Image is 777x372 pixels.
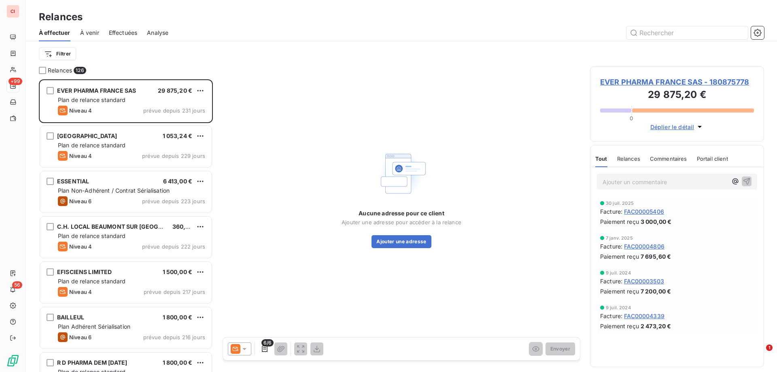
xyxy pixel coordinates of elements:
span: C.H. LOCAL BEAUMONT SUR [GEOGRAPHIC_DATA] [57,223,199,230]
span: FAC00005406 [624,207,664,216]
span: Commentaires [650,155,687,162]
span: Plan de relance standard [58,142,126,149]
span: prévue depuis 217 jours [144,289,205,295]
span: Niveau 6 [69,198,91,204]
span: 2 473,20 € [641,322,671,330]
span: 7 200,00 € [641,287,671,295]
span: 6 413,00 € [163,178,193,185]
div: grid [39,79,213,372]
img: Logo LeanPay [6,354,19,367]
button: Filtrer [39,47,76,60]
span: FAC00004339 [624,312,664,320]
span: Aucune adresse pour ce client [359,209,444,217]
span: 1 500,00 € [163,268,193,275]
span: Déplier le détail [650,123,694,131]
input: Rechercher [626,26,748,39]
span: 56 [12,281,22,289]
span: 1 800,00 € [163,314,193,321]
span: Paiement reçu [600,252,639,261]
span: FAC00004806 [624,242,664,251]
span: À venir [80,29,99,37]
span: prévue depuis 222 jours [142,243,205,250]
span: 9 juil. 2024 [606,270,631,275]
span: Effectuées [109,29,138,37]
span: À effectuer [39,29,70,37]
span: 0 [630,115,633,121]
span: Niveau 4 [69,289,92,295]
span: Facture : [600,277,622,285]
span: 1 800,00 € [163,359,193,366]
span: EVER PHARMA FRANCE SAS [57,87,136,94]
span: Paiement reçu [600,287,639,295]
span: 360,00 € [172,223,198,230]
span: 126 [74,67,86,74]
h3: Relances [39,10,83,24]
span: EFISCIENS LIMITED [57,268,112,275]
span: Paiement reçu [600,322,639,330]
span: Plan de relance standard [58,96,126,103]
span: 30 juil. 2025 [606,201,634,206]
span: 7 janv. 2025 [606,236,633,240]
span: [GEOGRAPHIC_DATA] [57,132,117,139]
iframe: Intercom live chat [749,344,769,364]
span: Facture : [600,312,622,320]
span: Niveau 4 [69,243,92,250]
span: ESSENTIAL [57,178,89,185]
span: 29 875,20 € [158,87,192,94]
span: Facture : [600,207,622,216]
span: 6/6 [261,339,274,346]
span: Facture : [600,242,622,251]
span: +99 [8,78,22,85]
button: Ajouter une adresse [372,235,431,248]
span: prévue depuis 231 jours [143,107,205,114]
span: 9 juil. 2024 [606,305,631,310]
span: 7 695,60 € [641,252,671,261]
span: Niveau 6 [69,334,91,340]
span: EVER PHARMA FRANCE SAS - 180875778 [600,77,754,87]
span: Relances [617,155,640,162]
span: FAC00003503 [624,277,664,285]
span: Ajouter une adresse pour accéder à la relance [342,219,461,225]
span: prévue depuis 229 jours [142,153,205,159]
span: Plan Adhérent Sérialisation [58,323,130,330]
button: Envoyer [546,342,575,355]
img: Empty state [376,148,427,200]
span: Portail client [697,155,728,162]
span: Niveau 4 [69,107,92,114]
span: BAILLEUL [57,314,84,321]
span: 1 053,24 € [163,132,193,139]
span: R D PHARMA DEM [DATE] [57,359,127,366]
span: Relances [48,66,72,74]
span: Tout [595,155,607,162]
span: 3 000,00 € [641,217,672,226]
h3: 29 875,20 € [600,87,754,104]
span: Analyse [147,29,168,37]
span: Plan de relance standard [58,232,126,239]
span: Plan de relance standard [58,278,126,285]
button: Déplier le détail [648,122,707,132]
span: prévue depuis 223 jours [142,198,205,204]
span: Plan Non-Adhérent / Contrat Sérialisation [58,187,170,194]
span: Niveau 4 [69,153,92,159]
span: prévue depuis 216 jours [143,334,205,340]
div: CI [6,5,19,18]
span: 1 [766,344,773,351]
span: Paiement reçu [600,217,639,226]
